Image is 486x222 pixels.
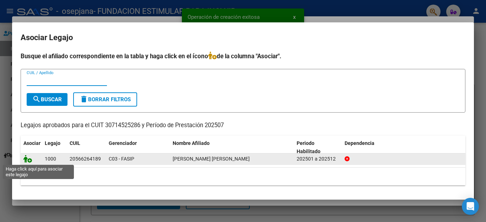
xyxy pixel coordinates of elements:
[173,140,210,146] span: Nombre Afiliado
[70,140,80,146] span: CUIL
[27,93,67,106] button: Buscar
[73,92,137,107] button: Borrar Filtros
[106,136,170,159] datatable-header-cell: Gerenciador
[32,96,62,103] span: Buscar
[462,198,479,215] div: Open Intercom Messenger
[297,155,339,163] div: 202501 a 202512
[21,121,465,130] p: Legajos aprobados para el CUIT 30714525286 y Período de Prestación 202507
[342,136,466,159] datatable-header-cell: Dependencia
[80,96,131,103] span: Borrar Filtros
[297,140,320,154] span: Periodo Habilitado
[80,95,88,103] mat-icon: delete
[109,156,134,162] span: C03 - FASIP
[70,155,101,163] div: 20566264189
[21,136,42,159] datatable-header-cell: Asociar
[32,95,41,103] mat-icon: search
[21,168,465,185] div: 1 registros
[45,140,60,146] span: Legajo
[294,136,342,159] datatable-header-cell: Periodo Habilitado
[173,156,250,162] span: LOPEZ ORTIZ FELIPE TADEO
[67,136,106,159] datatable-header-cell: CUIL
[23,140,40,146] span: Asociar
[21,52,465,61] h4: Busque el afiliado correspondiente en la tabla y haga click en el ícono de la columna "Asociar".
[109,140,137,146] span: Gerenciador
[45,156,56,162] span: 1000
[42,136,67,159] datatable-header-cell: Legajo
[170,136,294,159] datatable-header-cell: Nombre Afiliado
[345,140,374,146] span: Dependencia
[21,31,465,44] h2: Asociar Legajo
